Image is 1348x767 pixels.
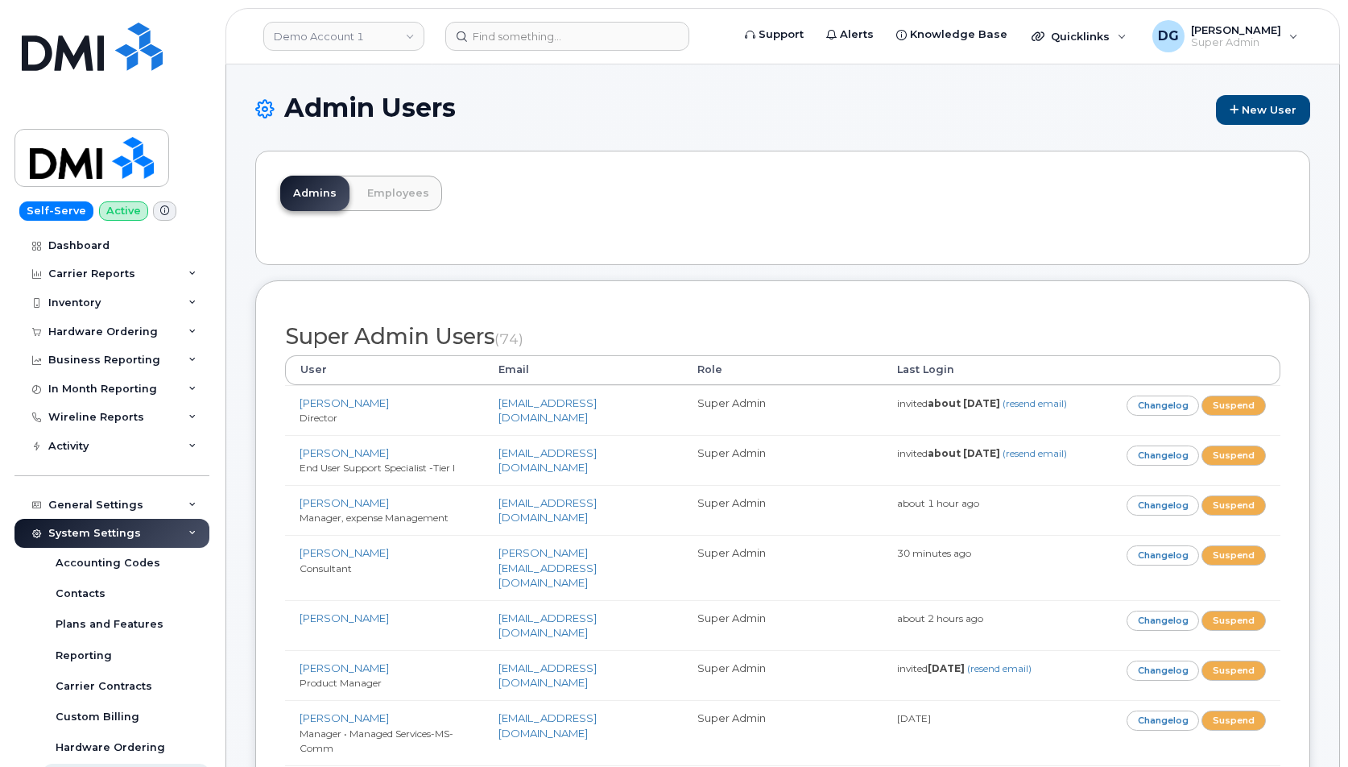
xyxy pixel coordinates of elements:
th: User [285,355,484,384]
a: [PERSON_NAME][EMAIL_ADDRESS][DOMAIN_NAME] [498,546,597,589]
a: Changelog [1127,396,1200,416]
a: Suspend [1201,611,1266,631]
small: Manager • Managed Services-MS-Comm [300,728,453,755]
th: Last Login [883,355,1081,384]
small: (74) [494,330,523,347]
a: Changelog [1127,446,1200,466]
small: invited [897,662,1032,674]
th: Role [683,355,882,384]
a: [PERSON_NAME] [300,546,389,559]
a: Suspend [1201,446,1266,466]
a: [PERSON_NAME] [300,396,389,409]
small: Product Manager [300,677,382,689]
a: [EMAIL_ADDRESS][DOMAIN_NAME] [498,396,597,425]
a: [PERSON_NAME] [300,446,389,459]
a: [EMAIL_ADDRESS][DOMAIN_NAME] [498,612,597,640]
a: Changelog [1127,661,1200,681]
small: invited [897,397,1067,409]
td: Super Admin [683,700,882,765]
strong: about [DATE] [928,447,1000,459]
td: Super Admin [683,435,882,485]
a: Employees [354,176,442,211]
strong: [DATE] [928,662,965,674]
a: (resend email) [1003,447,1067,459]
td: Super Admin [683,650,882,700]
a: New User [1216,95,1310,125]
a: Changelog [1127,611,1200,631]
strong: about [DATE] [928,397,1000,409]
a: Suspend [1201,711,1266,731]
h2: Super Admin Users [285,325,1280,349]
td: Super Admin [683,600,882,650]
small: Director [300,412,337,424]
a: Suspend [1201,396,1266,416]
a: [EMAIL_ADDRESS][DOMAIN_NAME] [498,661,597,690]
td: Super Admin [683,485,882,535]
a: (resend email) [1003,397,1067,409]
a: Suspend [1201,495,1266,516]
small: about 2 hours ago [897,612,983,624]
h1: Admin Users [255,93,1310,125]
small: 30 minutes ago [897,547,971,559]
td: Super Admin [683,535,882,600]
a: [PERSON_NAME] [300,711,389,724]
a: [EMAIL_ADDRESS][DOMAIN_NAME] [498,711,597,740]
small: [DATE] [897,712,931,724]
small: invited [897,447,1067,459]
a: Suspend [1201,661,1266,681]
small: Consultant [300,562,352,574]
a: [PERSON_NAME] [300,612,389,624]
a: [PERSON_NAME] [300,496,389,509]
a: Suspend [1201,545,1266,566]
a: Changelog [1127,545,1200,566]
a: Changelog [1127,495,1200,516]
th: Email [484,355,683,384]
a: Changelog [1127,711,1200,731]
td: Super Admin [683,385,882,435]
a: (resend email) [967,662,1032,674]
small: Manager, expense Management [300,512,449,524]
small: about 1 hour ago [897,497,979,509]
a: Admins [280,176,349,211]
a: [EMAIL_ADDRESS][DOMAIN_NAME] [498,496,597,524]
a: [EMAIL_ADDRESS][DOMAIN_NAME] [498,446,597,475]
small: End User Support Specialist -Tier I [300,462,455,474]
a: [PERSON_NAME] [300,661,389,674]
